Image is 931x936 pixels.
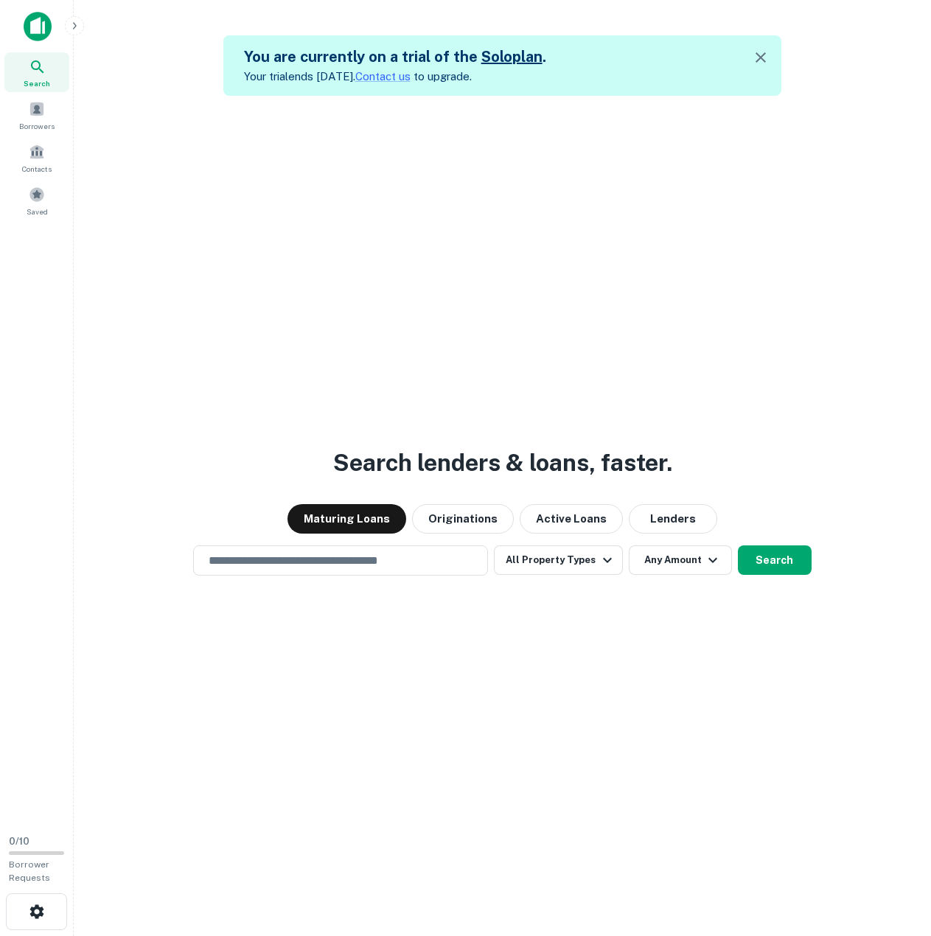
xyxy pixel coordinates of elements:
img: capitalize-icon.png [24,12,52,41]
iframe: Chat Widget [857,818,931,889]
button: Originations [412,504,514,534]
span: Borrowers [19,120,55,132]
a: Search [4,52,69,92]
button: Active Loans [520,504,623,534]
p: Your trial ends [DATE]. to upgrade. [244,68,546,85]
span: Saved [27,206,48,217]
h5: You are currently on a trial of the . [244,46,546,68]
span: Contacts [22,163,52,175]
h3: Search lenders & loans, faster. [333,445,672,481]
a: Saved [4,181,69,220]
span: 0 / 10 [9,836,29,847]
a: Contact us [355,70,411,83]
button: Lenders [629,504,717,534]
button: Search [738,545,812,575]
span: Search [24,77,50,89]
button: Maturing Loans [287,504,406,534]
a: Borrowers [4,95,69,135]
button: Any Amount [629,545,732,575]
a: Soloplan [481,48,543,66]
span: Borrower Requests [9,859,50,883]
a: Contacts [4,138,69,178]
button: All Property Types [494,545,622,575]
